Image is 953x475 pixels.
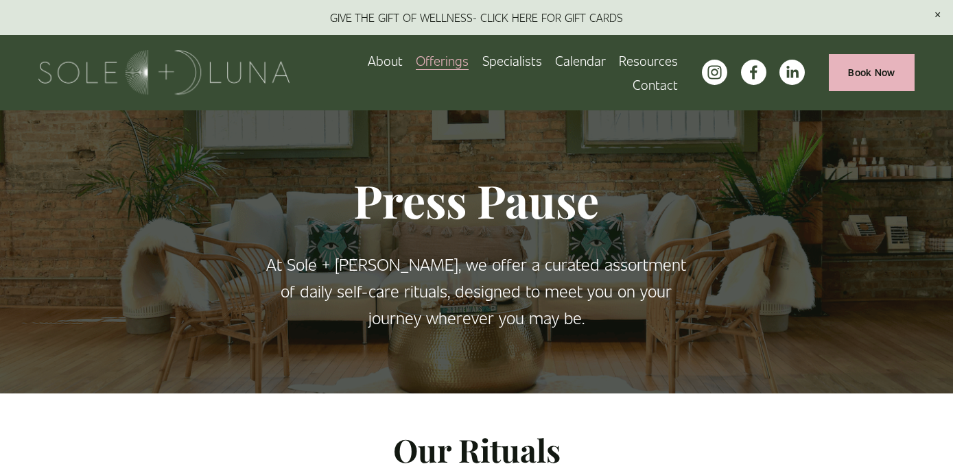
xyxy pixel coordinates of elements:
a: folder dropdown [619,49,678,73]
img: Sole + Luna [38,50,290,95]
p: At Sole + [PERSON_NAME], we offer a curated assortment of daily self-care rituals, designed to me... [257,251,696,331]
a: instagram-unauth [702,60,727,85]
a: Contact [633,73,678,97]
span: Resources [619,50,678,71]
a: LinkedIn [779,60,805,85]
a: Calendar [555,49,606,73]
span: Offerings [416,50,469,71]
h1: Press Pause [257,173,696,228]
a: Specialists [482,49,542,73]
a: facebook-unauth [741,60,766,85]
a: folder dropdown [416,49,469,73]
a: Book Now [829,54,915,90]
a: About [368,49,403,73]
